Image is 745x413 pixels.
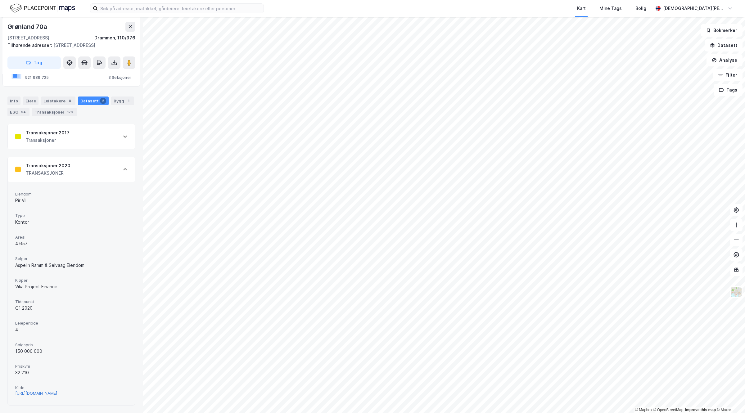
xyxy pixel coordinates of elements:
button: Tags [714,84,743,96]
div: 179 [66,109,74,115]
div: [STREET_ADDRESS] [7,34,49,42]
a: Mapbox [635,408,652,412]
div: 64 [20,109,27,115]
div: 8 [67,98,73,104]
div: Kontor [15,218,128,226]
div: 921 989 725 [25,75,49,80]
div: [STREET_ADDRESS] [7,42,130,49]
div: [DEMOGRAPHIC_DATA][PERSON_NAME] [663,5,725,12]
div: ESG [7,108,29,116]
div: Vika Project Finance [15,283,128,290]
div: Transaksjoner 2020 [26,162,70,169]
a: Improve this map [685,408,716,412]
span: Areal [15,235,128,240]
div: Kart [577,5,586,12]
div: 1 [125,98,132,104]
button: [URL][DOMAIN_NAME] [15,391,57,396]
span: Tilhørende adresser: [7,43,53,48]
span: Type [15,213,128,218]
span: Kilde [15,385,128,390]
div: Datasett [78,97,109,105]
div: 150 000 000 [15,348,128,355]
div: 3 Seksjoner [108,75,131,80]
span: Priskvm [15,364,128,369]
span: Tidspunkt [15,299,128,304]
div: Transaksjoner 2017 [26,129,70,137]
iframe: Chat Widget [714,383,745,413]
div: Mine Tags [599,5,622,12]
button: Analyse [707,54,743,66]
span: Leieperiode [15,321,128,326]
span: Salgspris [15,342,128,348]
img: logo.f888ab2527a4732fd821a326f86c7f29.svg [10,3,75,14]
div: 4 657 [15,240,128,247]
a: OpenStreetMap [653,408,684,412]
button: Filter [713,69,743,81]
div: Drammen, 110/976 [94,34,135,42]
span: Kjøper [15,278,128,283]
span: Selger [15,256,128,261]
div: Eiere [23,97,38,105]
img: Z [730,286,742,298]
div: Bygg [111,97,134,105]
div: TRANSAKSJONER [26,169,70,177]
input: Søk på adresse, matrikkel, gårdeiere, leietakere eller personer [98,4,264,13]
div: Q1 2020 [15,304,128,312]
div: 2 [100,98,106,104]
div: Transaksjoner [26,137,70,144]
div: 32 210 [15,369,128,376]
button: Datasett [705,39,743,52]
div: Aspelin Ramm & Selvaag Eiendom [15,262,128,269]
div: Transaksjoner [32,108,77,116]
span: Eiendom [15,191,128,197]
div: Leietakere [41,97,75,105]
button: Tag [7,56,61,69]
button: Bokmerker [701,24,743,37]
div: Pir VII [15,197,128,204]
div: Grønland 70a [7,22,48,32]
div: Bolig [635,5,646,12]
div: Info [7,97,20,105]
div: 4 [15,326,128,334]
